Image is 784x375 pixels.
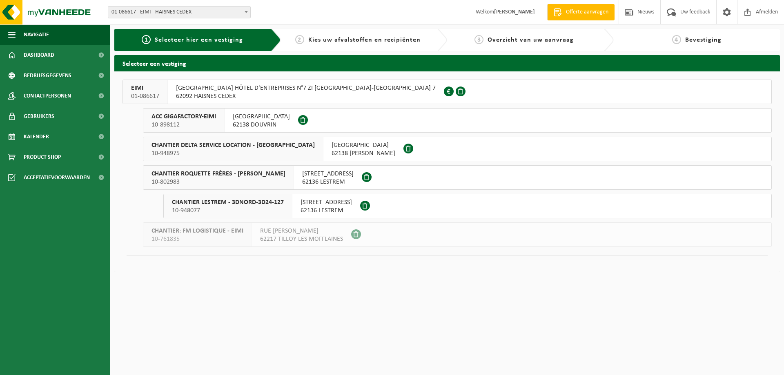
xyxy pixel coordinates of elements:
span: Kalender [24,126,49,147]
strong: [PERSON_NAME] [494,9,535,15]
span: ACC GIGAFACTORY-EIMI [151,113,216,121]
button: CHANTIER DELTA SERVICE LOCATION - [GEOGRAPHIC_DATA] 10-948975 [GEOGRAPHIC_DATA]62138 [PERSON_NAME] [143,137,772,161]
span: 62217 TILLOY LES MOFFLAINES [260,235,343,243]
a: Offerte aanvragen [547,4,615,20]
button: CHANTIER ROQUETTE FRÈRES - [PERSON_NAME] 10-802983 [STREET_ADDRESS]62136 LESTREM [143,165,772,190]
span: 01-086617 [131,92,159,100]
span: CHANTIER ROQUETTE FRÈRES - [PERSON_NAME] [151,170,285,178]
span: CHANTIER DELTA SERVICE LOCATION - [GEOGRAPHIC_DATA] [151,141,315,149]
span: 01-086617 - EIMI - HAISNES CEDEX [108,6,251,18]
span: 1 [142,35,151,44]
span: Bedrijfsgegevens [24,65,71,86]
span: Product Shop [24,147,61,167]
span: Bevestiging [685,37,722,43]
span: 10-761835 [151,235,243,243]
span: 2 [295,35,304,44]
span: Offerte aanvragen [564,8,610,16]
span: Dashboard [24,45,54,65]
span: Kies uw afvalstoffen en recipiënten [308,37,421,43]
span: [STREET_ADDRESS] [301,198,352,206]
span: 62136 LESTREM [302,178,354,186]
span: 01-086617 - EIMI - HAISNES CEDEX [108,7,250,18]
span: 4 [672,35,681,44]
span: [GEOGRAPHIC_DATA] [233,113,290,121]
span: CHANTIER LESTREM - 3DNORD-3D24-127 [172,198,284,206]
span: [STREET_ADDRESS] [302,170,354,178]
span: CHANTIER: FM LOGISTIQUE - EIMI [151,227,243,235]
span: Overzicht van uw aanvraag [488,37,574,43]
span: 10-802983 [151,178,285,186]
span: EIMI [131,84,159,92]
span: [GEOGRAPHIC_DATA] [332,141,395,149]
span: 10-948975 [151,149,315,158]
span: Acceptatievoorwaarden [24,167,90,188]
span: RUE [PERSON_NAME] [260,227,343,235]
span: 3 [474,35,483,44]
span: Navigatie [24,24,49,45]
h2: Selecteer een vestiging [114,55,780,71]
span: 62138 DOUVRIN [233,121,290,129]
span: 62138 [PERSON_NAME] [332,149,395,158]
span: 10-948077 [172,206,284,215]
span: 62092 HAISNES CEDEX [176,92,436,100]
button: CHANTIER LESTREM - 3DNORD-3D24-127 10-948077 [STREET_ADDRESS]62136 LESTREM [163,194,772,218]
span: 10-898112 [151,121,216,129]
span: 62136 LESTREM [301,206,352,215]
span: Selecteer hier een vestiging [155,37,243,43]
span: [GEOGRAPHIC_DATA] HÔTEL D'ENTREPRISES N°7 ZI [GEOGRAPHIC_DATA]-[GEOGRAPHIC_DATA] 7 [176,84,436,92]
button: EIMI 01-086617 [GEOGRAPHIC_DATA] HÔTEL D'ENTREPRISES N°7 ZI [GEOGRAPHIC_DATA]-[GEOGRAPHIC_DATA] 7... [122,80,772,104]
button: ACC GIGAFACTORY-EIMI 10-898112 [GEOGRAPHIC_DATA]62138 DOUVRIN [143,108,772,133]
span: Gebruikers [24,106,54,126]
span: Contactpersonen [24,86,71,106]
